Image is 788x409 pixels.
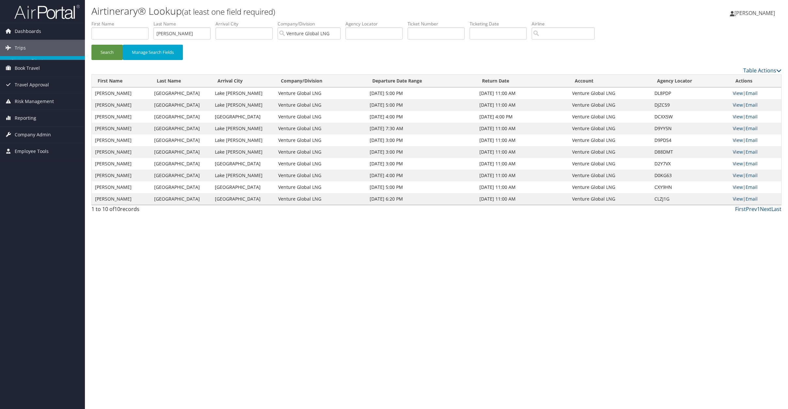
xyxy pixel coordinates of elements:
td: Venture Global LNG [275,146,366,158]
span: Employee Tools [15,143,49,159]
td: [DATE] 11:00 AM [476,146,569,158]
th: Company/Division [275,75,366,87]
td: [PERSON_NAME] [92,123,151,134]
td: Venture Global LNG [569,111,651,123]
a: [PERSON_NAME] [730,3,781,23]
td: | [730,87,781,99]
td: [DATE] 5:00 PM [366,181,476,193]
label: Last Name [153,21,216,27]
button: Manage Search Fields [123,45,183,60]
label: Ticket Number [408,21,470,27]
td: [DATE] 11:00 AM [476,158,569,170]
td: [PERSON_NAME] [92,158,151,170]
td: Venture Global LNG [275,170,366,181]
td: Venture Global LNG [569,146,651,158]
a: Prev [746,205,757,213]
a: View [733,114,743,120]
td: [PERSON_NAME] [92,87,151,99]
td: Lake [PERSON_NAME] [212,146,275,158]
label: Arrival City [216,21,278,27]
span: 10 [114,205,120,213]
td: Venture Global LNG [569,87,651,99]
td: [DATE] 3:00 PM [366,146,476,158]
td: | [730,123,781,134]
a: View [733,196,743,202]
td: Venture Global LNG [275,158,366,170]
td: [GEOGRAPHIC_DATA] [151,111,212,123]
td: DL8PDP [651,87,730,99]
td: [GEOGRAPHIC_DATA] [151,134,212,146]
a: View [733,137,743,143]
a: Email [746,160,758,167]
td: D2Y7VX [651,158,730,170]
td: [DATE] 5:00 PM [366,87,476,99]
a: Email [746,172,758,178]
td: [PERSON_NAME] [92,134,151,146]
td: [DATE] 11:00 AM [476,170,569,181]
a: Email [746,90,758,96]
td: [DATE] 4:00 PM [366,111,476,123]
label: Company/Division [278,21,346,27]
a: Email [746,114,758,120]
a: Next [760,205,771,213]
th: Agency Locator: activate to sort column ascending [651,75,730,87]
td: DCXX5W [651,111,730,123]
td: [DATE] 5:00 PM [366,99,476,111]
td: Venture Global LNG [275,181,366,193]
td: D9PDS4 [651,134,730,146]
td: [DATE] 4:00 PM [476,111,569,123]
a: View [733,125,743,131]
small: (at least one field required) [182,6,275,17]
td: | [730,111,781,123]
a: View [733,172,743,178]
th: Account: activate to sort column ascending [569,75,651,87]
a: Table Actions [743,67,781,74]
td: [GEOGRAPHIC_DATA] [212,158,275,170]
td: [DATE] 11:00 AM [476,134,569,146]
td: [GEOGRAPHIC_DATA] [151,99,212,111]
td: [DATE] 6:20 PM [366,193,476,205]
a: Email [746,137,758,143]
td: [GEOGRAPHIC_DATA] [151,170,212,181]
span: Risk Management [15,93,54,110]
td: Venture Global LNG [569,123,651,134]
a: Email [746,125,758,131]
a: View [733,149,743,155]
a: 1 [757,205,760,213]
a: Last [771,205,781,213]
td: Venture Global LNG [275,193,366,205]
td: [GEOGRAPHIC_DATA] [151,123,212,134]
td: [PERSON_NAME] [92,193,151,205]
td: CXY9HN [651,181,730,193]
td: | [730,99,781,111]
td: | [730,146,781,158]
td: | [730,181,781,193]
td: [GEOGRAPHIC_DATA] [212,181,275,193]
td: Venture Global LNG [275,111,366,123]
td: [GEOGRAPHIC_DATA] [151,193,212,205]
td: Lake [PERSON_NAME] [212,123,275,134]
th: First Name: activate to sort column ascending [92,75,151,87]
td: [DATE] 3:00 PM [366,134,476,146]
td: | [730,134,781,146]
td: Lake [PERSON_NAME] [212,134,275,146]
td: Lake [PERSON_NAME] [212,170,275,181]
td: D0KG63 [651,170,730,181]
span: Company Admin [15,127,51,143]
td: Venture Global LNG [569,99,651,111]
td: Venture Global LNG [569,158,651,170]
td: D88DMT [651,146,730,158]
td: | [730,158,781,170]
td: [DATE] 11:00 AM [476,99,569,111]
th: Return Date: activate to sort column ascending [476,75,569,87]
button: Search [91,45,123,60]
th: Departure Date Range: activate to sort column ascending [366,75,476,87]
td: [PERSON_NAME] [92,170,151,181]
td: [GEOGRAPHIC_DATA] [151,87,212,99]
label: First Name [91,21,153,27]
a: Email [746,149,758,155]
th: Last Name: activate to sort column ascending [151,75,212,87]
a: First [735,205,746,213]
a: View [733,102,743,108]
td: [GEOGRAPHIC_DATA] [212,193,275,205]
